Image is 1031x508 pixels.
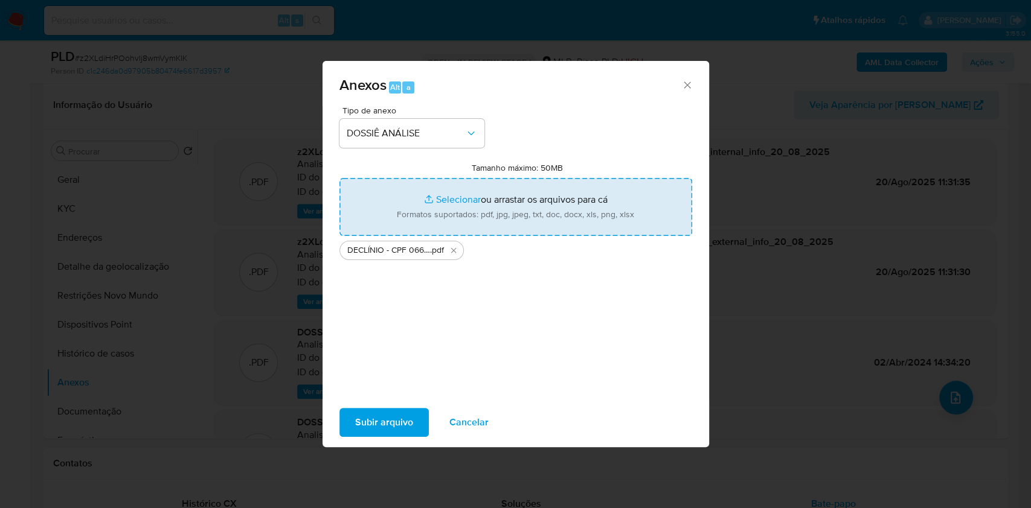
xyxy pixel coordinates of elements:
[339,119,484,148] button: DOSSIÊ ANÁLISE
[339,74,387,95] span: Anexos
[355,409,413,436] span: Subir arquivo
[339,408,429,437] button: Subir arquivo
[342,106,487,115] span: Tipo de anexo
[449,409,489,436] span: Cancelar
[434,408,504,437] button: Cancelar
[681,79,692,90] button: Fechar
[446,243,461,258] button: Excluir DECLÍNIO - CPF 06679771986 - PATRICK PLAZA TUDISCO.pdf
[472,162,563,173] label: Tamanho máximo: 50MB
[339,236,692,260] ul: Arquivos selecionados
[347,244,430,256] span: DECLÍNIO - CPF 06679771986 - [PERSON_NAME] TUDISCO
[406,81,411,93] span: a
[430,244,444,256] span: .pdf
[347,127,465,139] span: DOSSIÊ ANÁLISE
[390,81,400,93] span: Alt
